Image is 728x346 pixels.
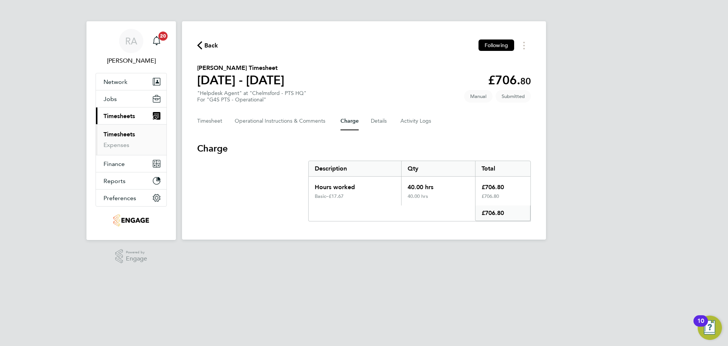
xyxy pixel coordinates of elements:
[96,107,166,124] button: Timesheets
[326,193,329,199] span: –
[309,177,401,193] div: Hours worked
[96,73,166,90] button: Network
[197,90,306,103] div: "Helpdesk Agent" at "Chelmsford - PTS HQ"
[126,249,147,256] span: Powered by
[496,90,531,103] span: This timesheet is Submitted.
[401,193,475,205] div: 40.00 hrs
[520,76,531,87] span: 80
[309,161,401,176] div: Description
[96,29,167,65] a: RA[PERSON_NAME]
[475,177,530,193] div: £706.80
[475,205,530,221] div: £706.80
[401,177,475,193] div: 40.00 hrs
[197,96,306,103] div: For "G4S PTS - Operational"
[125,36,137,46] span: RA
[698,316,722,340] button: Open Resource Center, 10 new notifications
[104,78,127,85] span: Network
[464,90,493,103] span: This timesheet was manually created.
[517,39,531,51] button: Timesheets Menu
[115,249,147,264] a: Powered byEngage
[340,112,359,130] button: Charge
[400,112,432,130] button: Activity Logs
[197,73,284,88] h1: [DATE] - [DATE]
[488,73,531,87] app-decimal: £706.
[96,90,166,107] button: Jobs
[158,32,168,41] span: 20
[149,29,164,53] a: 20
[104,194,136,202] span: Preferences
[315,193,329,199] div: Basic
[475,161,530,176] div: Total
[104,160,125,167] span: Finance
[96,155,166,172] button: Finance
[371,112,388,130] button: Details
[104,112,135,120] span: Timesheets
[197,142,531,155] h3: Charge
[104,95,117,103] span: Jobs
[479,39,514,51] button: Following
[86,21,176,240] nav: Main navigation
[113,214,149,226] img: g4s7-logo-retina.png
[197,63,284,73] h2: [PERSON_NAME] Timesheet
[485,42,508,49] span: Following
[96,172,166,189] button: Reports
[197,41,218,50] button: Back
[401,161,475,176] div: Qty
[475,193,530,205] div: £706.80
[104,131,135,138] a: Timesheets
[96,190,166,206] button: Preferences
[197,112,223,130] button: Timesheet
[104,177,126,185] span: Reports
[104,141,129,149] a: Expenses
[96,124,166,155] div: Timesheets
[308,161,531,221] div: Charge
[329,193,395,199] div: £17.67
[235,112,328,130] button: Operational Instructions & Comments
[697,321,704,331] div: 10
[197,142,531,221] section: Charge
[96,56,167,65] span: Ronal Almas
[126,256,147,262] span: Engage
[204,41,218,50] span: Back
[96,214,167,226] a: Go to home page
